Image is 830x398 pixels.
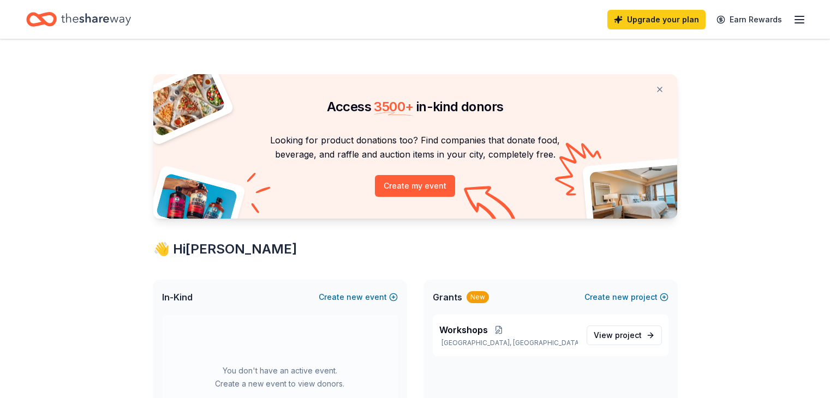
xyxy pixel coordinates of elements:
[141,68,226,137] img: Pizza
[439,323,488,336] span: Workshops
[433,291,462,304] span: Grants
[439,339,578,347] p: [GEOGRAPHIC_DATA], [GEOGRAPHIC_DATA]
[347,291,363,304] span: new
[375,175,455,197] button: Create my event
[594,329,642,342] span: View
[587,325,662,345] a: View project
[584,291,668,304] button: Createnewproject
[319,291,398,304] button: Createnewevent
[374,99,413,114] span: 3500 +
[327,99,504,114] span: Access in-kind donors
[26,7,131,32] a: Home
[166,133,664,162] p: Looking for product donations too? Find companies that donate food, beverage, and raffle and auct...
[615,330,642,340] span: project
[153,240,677,258] div: 👋 Hi [PERSON_NAME]
[612,291,629,304] span: new
[464,186,518,227] img: Curvy arrow
[467,291,489,303] div: New
[162,291,193,304] span: In-Kind
[710,10,789,29] a: Earn Rewards
[607,10,706,29] a: Upgrade your plan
